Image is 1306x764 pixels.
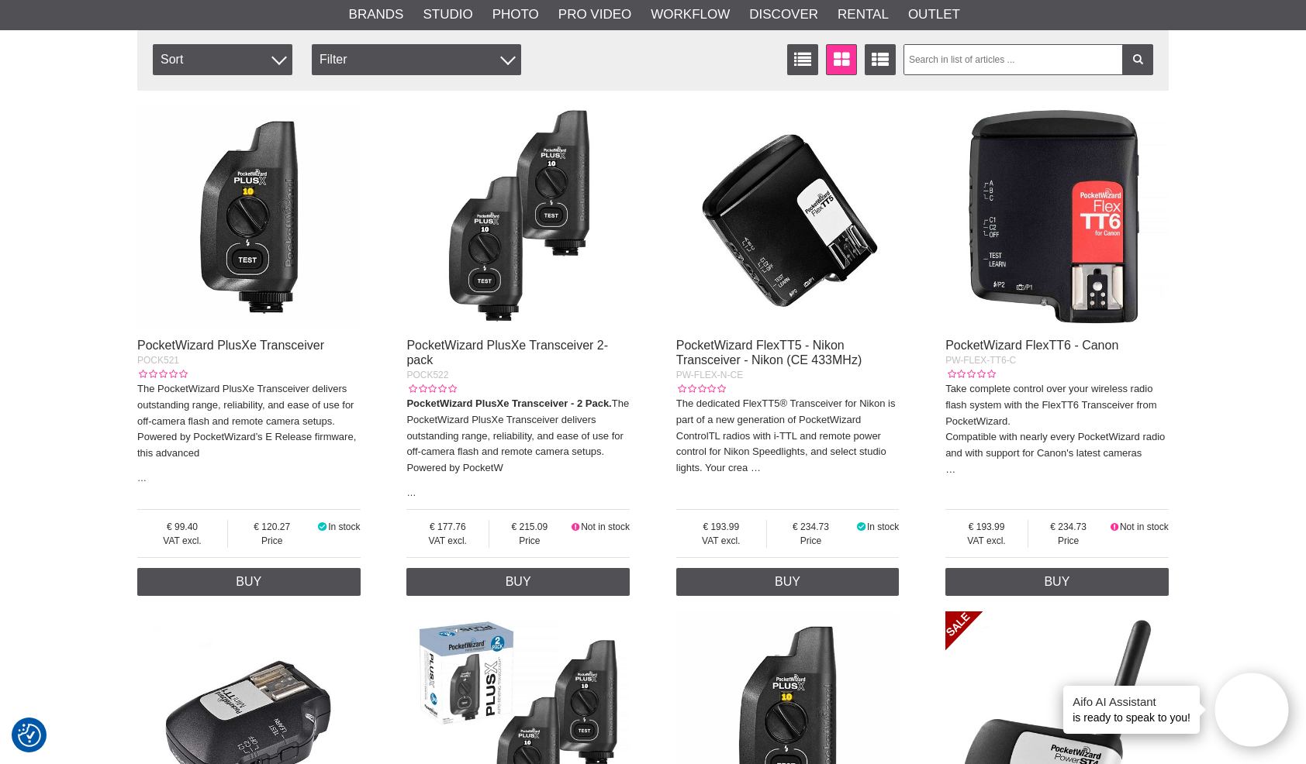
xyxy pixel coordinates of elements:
[312,44,521,75] div: Filter
[137,106,361,329] img: PocketWizard PlusXe Transceiver
[1073,693,1190,710] h4: Aifo AI Assistant
[867,521,899,532] span: In stock
[945,367,995,381] div: Customer rating: 0
[137,568,361,596] a: Buy
[767,520,855,534] span: 234.73
[316,521,328,532] i: In stock
[137,339,324,352] a: PocketWizard PlusXe Transceiver
[406,534,489,548] span: VAT excl.
[228,520,316,534] span: 120.27
[18,724,41,747] img: Revisit consent button
[945,568,1169,596] a: Buy
[1120,521,1169,532] span: Not in stock
[406,339,608,367] a: PocketWizard PlusXe Transceiver 2-pack
[676,339,862,367] a: PocketWizard FlexTT5 - Nikon Transceiver - Nikon (CE 433MHz)
[855,521,867,532] i: In stock
[406,568,630,596] a: Buy
[406,520,489,534] span: 177.76
[558,5,631,25] a: Pro Video
[908,5,960,25] a: Outlet
[945,355,1016,366] span: PW-FLEX-TT6-C
[767,534,855,548] span: Price
[489,520,569,534] span: 215.09
[787,44,818,75] a: List
[406,396,630,477] p: The PocketWizard PlusXe Transceiver delivers outstanding range, reliability, and ease of use for ...
[651,5,730,25] a: Workflow
[676,396,900,477] p: The dedicated FlexTT5® Transceiver for Nikon is part of a new generation of PocketWizard ControlT...
[406,382,456,396] div: Customer rating: 0
[945,381,1169,478] p: Take complete control over your wireless radio flash system with the FlexTT6 Transceiver from Poc...
[676,520,766,534] span: 193.99
[865,44,896,75] a: Extended list
[406,397,611,409] strong: PocketWizard PlusXe Transceiver - 2 Pack.
[945,106,1169,329] img: PocketWizard FlexTT6 - Canon
[1028,534,1108,548] span: Price
[349,5,404,25] a: Brands
[581,521,630,532] span: Not in stock
[569,521,581,532] i: Not in stock
[676,370,743,380] span: PW-FLEX-N-CE
[137,355,179,366] span: POCK521
[18,721,41,749] button: Consent Preferences
[137,534,227,548] span: VAT excl.
[1063,686,1200,734] div: is ready to speak to you!
[406,106,630,329] img: PocketWizard PlusXe Transceiver 2-pack
[489,534,569,548] span: Price
[751,462,761,473] a: …
[423,5,472,25] a: Studio
[676,106,900,329] img: PocketWizard FlexTT5 - Nikon Transceiver - Nikon (CE 433MHz)
[676,534,766,548] span: VAT excl.
[676,382,726,396] div: Customer rating: 0
[1122,44,1153,75] a: Filter
[903,44,1154,75] input: Search in list of articles ...
[1108,521,1120,532] i: Not in stock
[137,381,361,462] p: The PocketWizard PlusXe Transceiver delivers outstanding range, reliability, and ease of use for ...
[945,534,1028,548] span: VAT excl.
[826,44,857,75] a: Window
[137,473,147,484] a: …
[838,5,889,25] a: Rental
[137,520,227,534] span: 99.40
[137,367,187,381] div: Customer rating: 0
[406,487,416,498] a: …
[676,568,900,596] a: Buy
[228,534,316,548] span: Price
[328,521,360,532] span: In stock
[153,44,292,75] span: Sort
[945,520,1028,534] span: 193.99
[749,5,818,25] a: Discover
[945,463,955,475] a: …
[492,5,539,25] a: Photo
[1028,520,1108,534] span: 234.73
[945,339,1118,352] a: PocketWizard FlexTT6 - Canon
[406,370,448,380] span: POCK522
